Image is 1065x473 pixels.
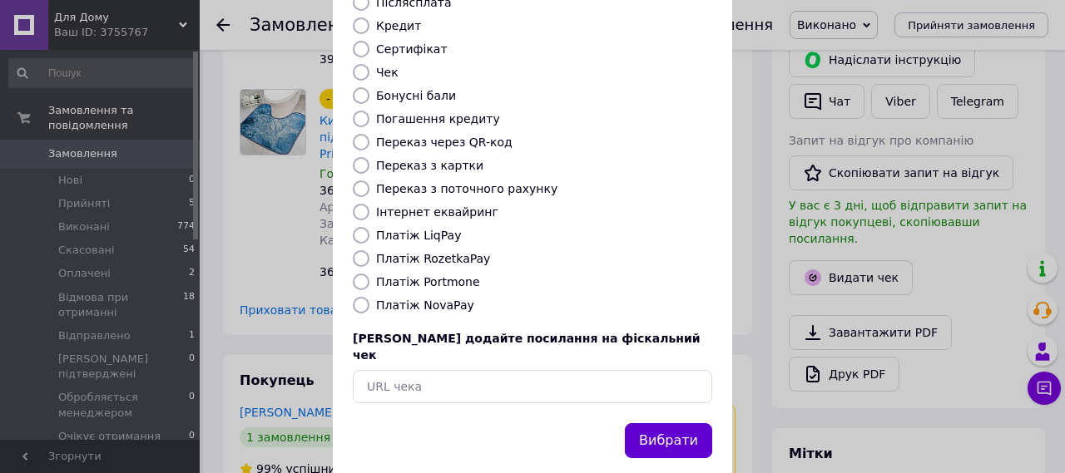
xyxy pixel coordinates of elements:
[376,229,461,242] label: Платіж LiqPay
[376,135,513,149] label: Переказ через QR-код
[376,42,448,56] label: Сертифікат
[376,159,483,172] label: Переказ з картки
[376,89,456,102] label: Бонусні бали
[625,423,712,459] button: Вибрати
[376,298,474,312] label: Платіж NovaPay
[353,370,712,403] input: URL чека
[376,252,490,265] label: Платіж RozetkaPay
[376,275,480,288] label: Платіж Portmone
[376,205,498,219] label: Інтернет еквайринг
[353,332,701,362] span: [PERSON_NAME] додайте посилання на фіскальний чек
[376,112,500,126] label: Погашення кредиту
[376,19,421,32] label: Кредит
[376,66,399,79] label: Чек
[376,182,557,195] label: Переказ з поточного рахунку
